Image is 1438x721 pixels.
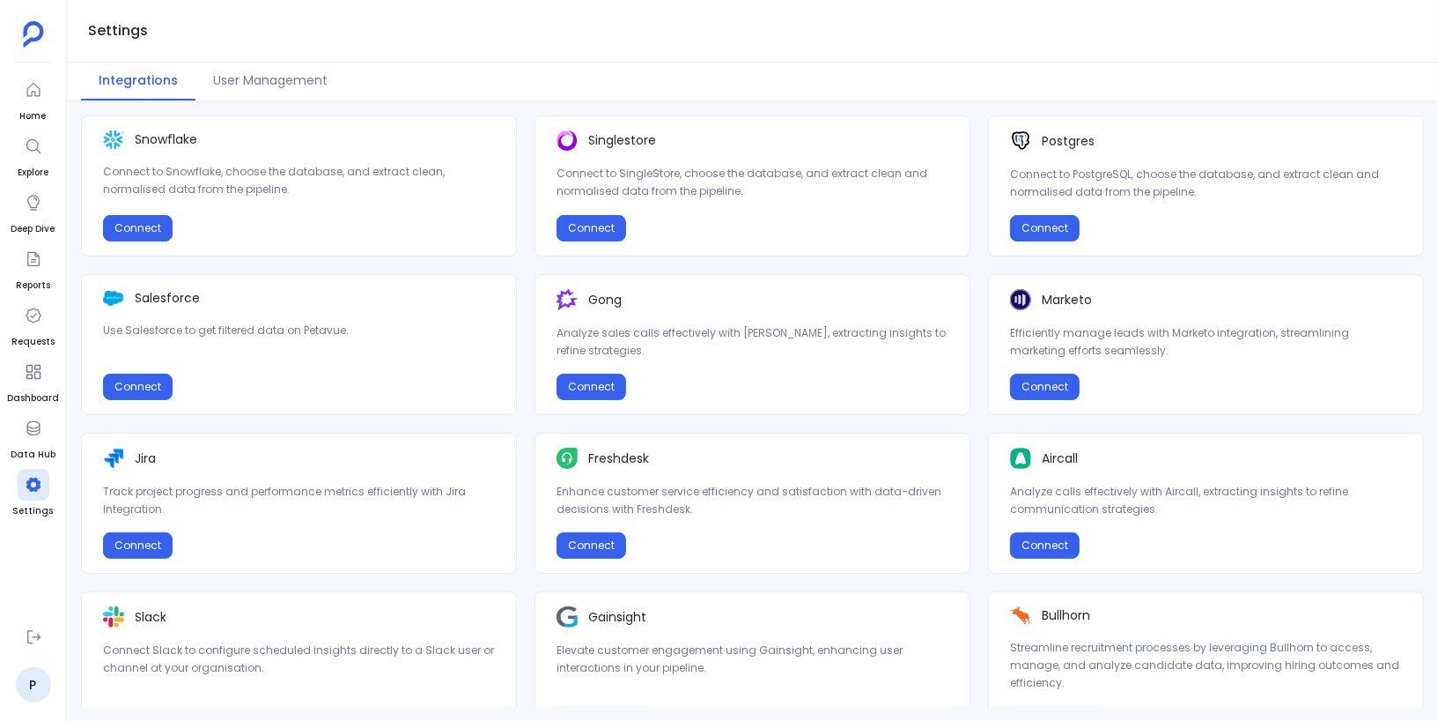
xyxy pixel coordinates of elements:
[103,374,173,400] button: Connect
[103,532,173,559] button: Connect
[1010,324,1402,360] p: Efficiently manage leads with Marketo integration, streamlining marketing efforts seamlessly.
[1042,132,1095,151] p: Postgres
[1010,532,1080,559] button: Connect
[557,483,948,518] p: Enhance customer service efficiency and satisfaction with data-driven decisions with Freshdesk.
[588,131,656,150] p: Singlestore
[588,608,646,627] p: Gainsight
[1010,374,1080,400] button: Connect
[103,163,495,198] p: Connect to Snowflake, choose the database, and extract clean, normalised data from the pipeline.
[11,222,55,236] span: Deep Dive
[557,642,948,677] p: Elevate customer engagement using Gainsight, enhancing user interactions in your pipeline.
[11,187,55,236] a: Deep Dive
[11,448,55,462] span: Data Hub
[557,532,626,559] button: Connect
[557,324,948,360] p: Analyze sales calls effectively with [PERSON_NAME], extracting insights to refine strategies.
[135,130,197,149] p: Snowflake
[13,469,54,518] a: Settings
[1042,291,1092,309] p: Marketo
[103,322,495,339] p: Use Salesforce to get filtered data on Petavue.
[103,483,495,518] p: Track project progress and performance metrics efficiently with Jira Integration.
[18,130,49,180] a: Explore
[1010,166,1402,201] p: Connect to PostgreSQL, choose the database, and extract clean and normalised data from the pipeline.
[557,165,948,200] p: Connect to SingleStore, choose the database, and extract clean and normalised data from the pipel...
[557,215,626,242] button: Connect
[18,74,49,123] a: Home
[557,374,626,400] button: Connect
[1010,215,1080,242] button: Connect
[81,63,195,100] button: Integrations
[135,289,200,308] p: Salesforce
[1042,606,1090,625] p: Bullhorn
[18,109,49,123] span: Home
[11,300,55,349] a: Requests
[16,243,50,293] a: Reports
[7,391,59,405] span: Dashboard
[1042,450,1078,468] p: Aircall
[195,63,345,100] button: User Management
[13,504,54,518] span: Settings
[103,642,495,677] p: Connect Slack to configure scheduled insights directly to a Slack user or channel at your organis...
[588,291,622,309] p: Gong
[1010,483,1402,518] p: Analyze calls effectively with Aircall, extracting insights to refine communication strategies.
[135,608,166,627] p: Slack
[16,667,51,702] a: P
[7,356,59,405] a: Dashboard
[1010,639,1402,692] p: Streamline recruitment processes by leveraging Bullhorn to access, manage, and analyze candidate ...
[11,335,55,349] span: Requests
[88,19,148,43] h1: Settings
[18,166,49,180] span: Explore
[16,279,50,293] span: Reports
[135,450,156,468] p: Jira
[11,413,55,462] a: Data Hub
[23,21,44,48] img: petavue logo
[588,450,649,468] p: Freshdesk
[103,215,173,242] button: Connect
